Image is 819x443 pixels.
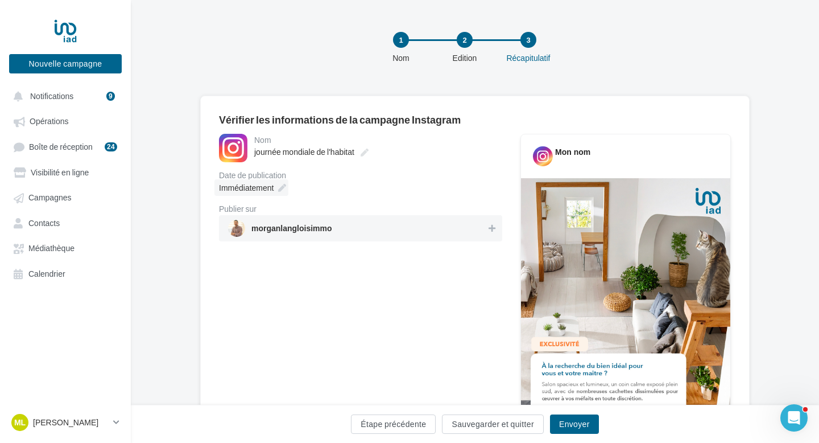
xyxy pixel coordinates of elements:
div: 3 [520,32,536,48]
div: Récapitulatif [492,52,565,64]
a: Contacts [7,212,124,233]
span: Immédiatement [219,183,274,192]
span: Notifications [30,91,73,101]
button: Notifications 9 [7,85,119,106]
div: Nom [365,52,437,64]
div: Nom [254,136,500,144]
button: Sauvegarder et quitter [442,415,543,434]
button: Nouvelle campagne [9,54,122,73]
span: Campagnes [28,193,72,203]
a: Médiathèque [7,237,124,258]
span: journée mondiale de l'habitat [254,147,354,157]
a: ML [PERSON_NAME] [9,412,122,433]
a: Visibilité en ligne [7,162,124,182]
p: [PERSON_NAME] [33,417,109,428]
div: Vérifier les informations de la campagne Instagram [219,114,731,125]
span: Opérations [30,117,68,126]
span: Médiathèque [28,244,75,253]
span: morganlangloisimmo [251,224,332,237]
div: Publier sur [219,205,502,213]
span: Calendrier [28,269,65,278]
button: Envoyer [550,415,599,434]
span: Boîte de réception [29,142,93,151]
div: 1 [393,32,409,48]
span: Visibilité en ligne [31,167,89,177]
div: 9 [106,92,115,101]
a: Campagnes [7,187,124,207]
div: Edition [428,52,501,64]
span: Contacts [28,218,60,228]
a: Opérations [7,110,124,131]
div: 24 [105,142,117,151]
div: Date de publication [219,171,502,179]
iframe: Intercom live chat [780,404,808,432]
div: Mon nom [555,146,590,158]
button: Étape précédente [351,415,436,434]
div: 2 [457,32,473,48]
a: Calendrier [7,263,124,284]
a: Boîte de réception24 [7,136,124,157]
span: ML [14,417,26,428]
